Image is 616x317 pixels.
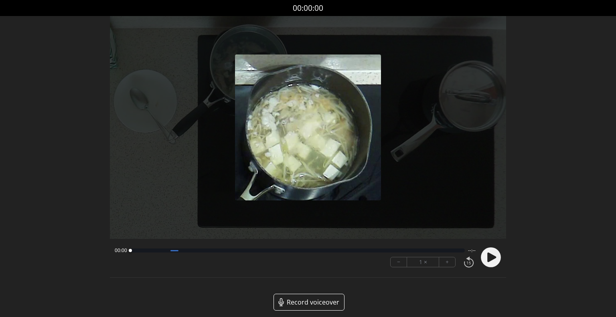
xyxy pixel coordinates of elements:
span: --:-- [468,247,476,254]
button: + [439,257,455,267]
div: 1 × [407,257,439,267]
button: − [391,257,407,267]
a: 00:00:00 [293,2,323,14]
img: Poster Image [235,55,381,200]
span: 00:00 [115,247,127,254]
a: Record voiceover [274,294,344,311]
span: Record voiceover [287,297,339,307]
